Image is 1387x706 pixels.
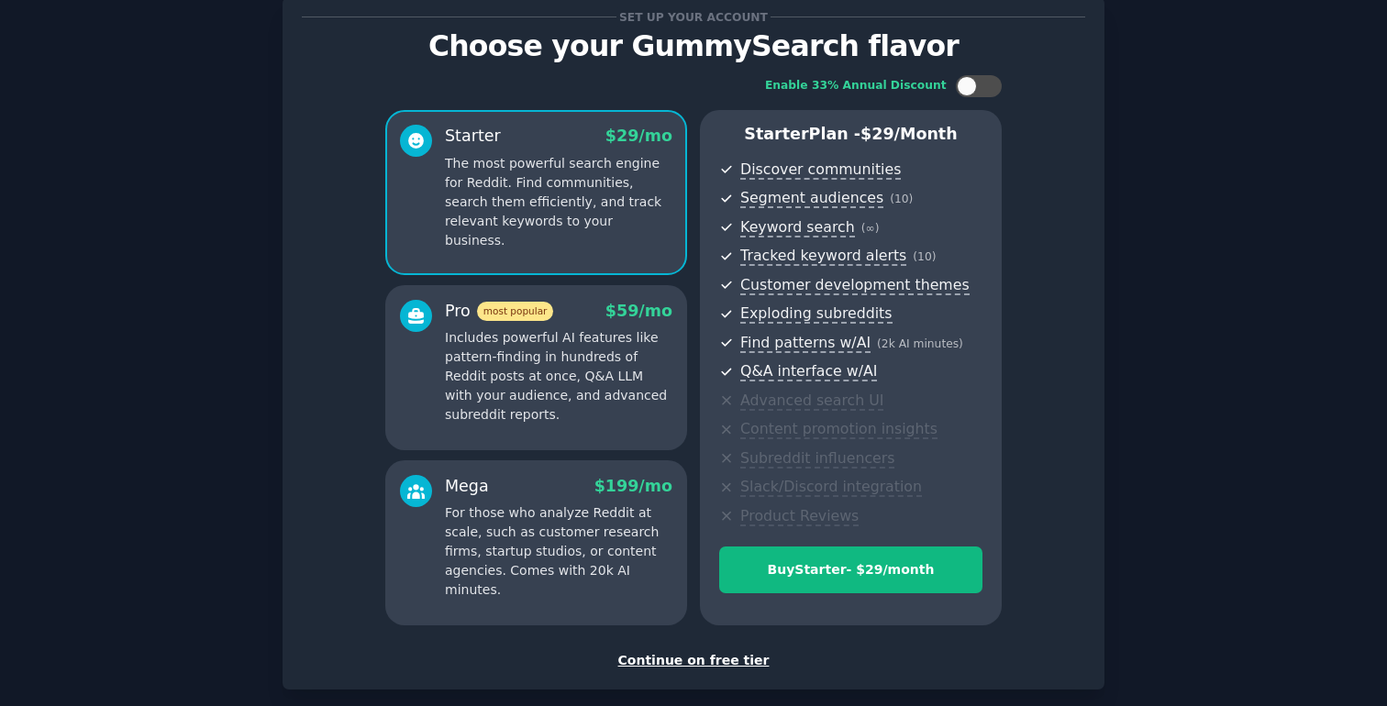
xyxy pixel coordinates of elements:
[740,189,883,208] span: Segment audiences
[740,160,901,180] span: Discover communities
[740,304,892,324] span: Exploding subreddits
[445,154,672,250] p: The most powerful search engine for Reddit. Find communities, search them efficiently, and track ...
[445,300,553,323] div: Pro
[719,546,982,593] button: BuyStarter- $29/month
[890,193,913,205] span: ( 10 )
[740,218,855,237] span: Keyword search
[445,475,489,498] div: Mega
[740,276,970,295] span: Customer development themes
[740,392,883,411] span: Advanced search UI
[445,125,501,148] div: Starter
[740,449,894,469] span: Subreddit influencers
[740,420,938,439] span: Content promotion insights
[740,478,922,497] span: Slack/Discord integration
[445,503,672,600] p: For those who analyze Reddit at scale, such as customer research firms, startup studios, or conte...
[913,250,936,263] span: ( 10 )
[616,7,771,27] span: Set up your account
[877,337,963,350] span: ( 2k AI minutes )
[302,651,1085,670] div: Continue on free tier
[719,123,982,146] p: Starter Plan -
[605,302,672,320] span: $ 59 /mo
[861,222,880,235] span: ( ∞ )
[740,247,906,266] span: Tracked keyword alerts
[860,125,958,143] span: $ 29 /month
[302,30,1085,62] p: Choose your GummySearch flavor
[445,328,672,425] p: Includes powerful AI features like pattern-finding in hundreds of Reddit posts at once, Q&A LLM w...
[477,302,554,321] span: most popular
[594,477,672,495] span: $ 199 /mo
[740,507,859,526] span: Product Reviews
[720,560,982,579] div: Buy Starter - $ 29 /month
[740,334,871,353] span: Find patterns w/AI
[765,78,947,94] div: Enable 33% Annual Discount
[740,362,877,381] span: Q&A interface w/AI
[605,127,672,145] span: $ 29 /mo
